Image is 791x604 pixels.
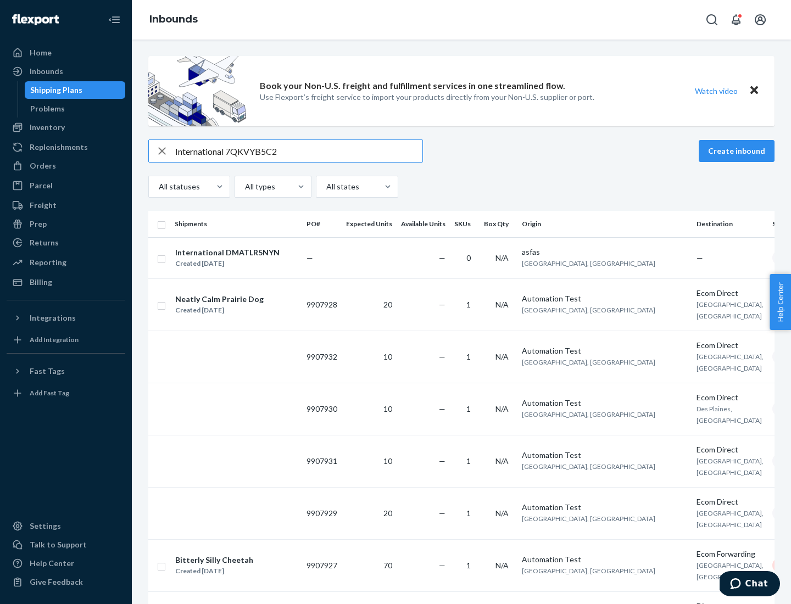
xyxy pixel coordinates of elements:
[466,508,471,518] span: 1
[30,237,59,248] div: Returns
[175,247,280,258] div: International DMATLR5NYN
[302,331,342,383] td: 9907932
[30,257,66,268] div: Reporting
[30,539,87,550] div: Talk to Support
[522,514,655,523] span: [GEOGRAPHIC_DATA], [GEOGRAPHIC_DATA]
[699,140,775,162] button: Create inbound
[302,487,342,539] td: 9907929
[7,177,125,194] a: Parcel
[7,536,125,553] button: Talk to Support
[397,211,450,237] th: Available Units
[450,211,480,237] th: SKUs
[30,219,47,230] div: Prep
[522,554,688,565] div: Automation Test
[302,211,342,237] th: PO#
[480,211,517,237] th: Box Qty
[697,549,764,560] div: Ecom Forwarding
[383,561,392,570] span: 70
[302,278,342,331] td: 9907928
[25,81,126,99] a: Shipping Plans
[522,247,688,258] div: asfas
[697,457,764,477] span: [GEOGRAPHIC_DATA], [GEOGRAPHIC_DATA]
[697,561,764,581] span: [GEOGRAPHIC_DATA], [GEOGRAPHIC_DATA]
[175,294,264,305] div: Neatly Calm Prairie Dog
[30,335,79,344] div: Add Integration
[30,103,65,114] div: Problems
[517,211,692,237] th: Origin
[30,577,83,588] div: Give Feedback
[697,340,764,351] div: Ecom Direct
[30,200,57,211] div: Freight
[260,92,594,103] p: Use Flexport’s freight service to import your products directly from your Non-U.S. supplier or port.
[7,234,125,251] a: Returns
[7,517,125,535] a: Settings
[439,508,445,518] span: —
[522,398,688,409] div: Automation Test
[522,567,655,575] span: [GEOGRAPHIC_DATA], [GEOGRAPHIC_DATA]
[7,44,125,61] a: Home
[697,509,764,529] span: [GEOGRAPHIC_DATA], [GEOGRAPHIC_DATA]
[495,508,509,518] span: N/A
[342,211,397,237] th: Expected Units
[439,300,445,309] span: —
[495,561,509,570] span: N/A
[30,47,52,58] div: Home
[7,384,125,402] a: Add Fast Tag
[466,561,471,570] span: 1
[7,197,125,214] a: Freight
[30,558,74,569] div: Help Center
[383,508,392,518] span: 20
[725,9,747,31] button: Open notifications
[466,300,471,309] span: 1
[30,66,63,77] div: Inbounds
[7,309,125,327] button: Integrations
[30,122,65,133] div: Inventory
[260,80,565,92] p: Book your Non-U.S. freight and fulfillment services in one streamlined flow.
[158,181,159,192] input: All statuses
[692,211,768,237] th: Destination
[770,274,791,330] button: Help Center
[325,181,326,192] input: All states
[302,539,342,591] td: 9907927
[495,300,509,309] span: N/A
[30,160,56,171] div: Orders
[697,496,764,507] div: Ecom Direct
[30,180,53,191] div: Parcel
[7,273,125,291] a: Billing
[30,388,69,398] div: Add Fast Tag
[697,300,764,320] span: [GEOGRAPHIC_DATA], [GEOGRAPHIC_DATA]
[439,253,445,262] span: —
[25,100,126,118] a: Problems
[522,462,655,471] span: [GEOGRAPHIC_DATA], [GEOGRAPHIC_DATA]
[141,4,207,36] ol: breadcrumbs
[149,13,198,25] a: Inbounds
[7,254,125,271] a: Reporting
[697,288,764,299] div: Ecom Direct
[439,352,445,361] span: —
[7,63,125,80] a: Inbounds
[495,456,509,466] span: N/A
[522,259,655,267] span: [GEOGRAPHIC_DATA], [GEOGRAPHIC_DATA]
[7,362,125,380] button: Fast Tags
[701,9,723,31] button: Open Search Box
[30,277,52,288] div: Billing
[522,306,655,314] span: [GEOGRAPHIC_DATA], [GEOGRAPHIC_DATA]
[7,331,125,349] a: Add Integration
[7,555,125,572] a: Help Center
[383,456,392,466] span: 10
[383,300,392,309] span: 20
[522,293,688,304] div: Automation Test
[697,392,764,403] div: Ecom Direct
[7,573,125,591] button: Give Feedback
[466,456,471,466] span: 1
[495,253,509,262] span: N/A
[697,444,764,455] div: Ecom Direct
[175,258,280,269] div: Created [DATE]
[30,312,76,323] div: Integrations
[307,253,313,262] span: —
[466,253,471,262] span: 0
[244,181,245,192] input: All types
[522,358,655,366] span: [GEOGRAPHIC_DATA], [GEOGRAPHIC_DATA]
